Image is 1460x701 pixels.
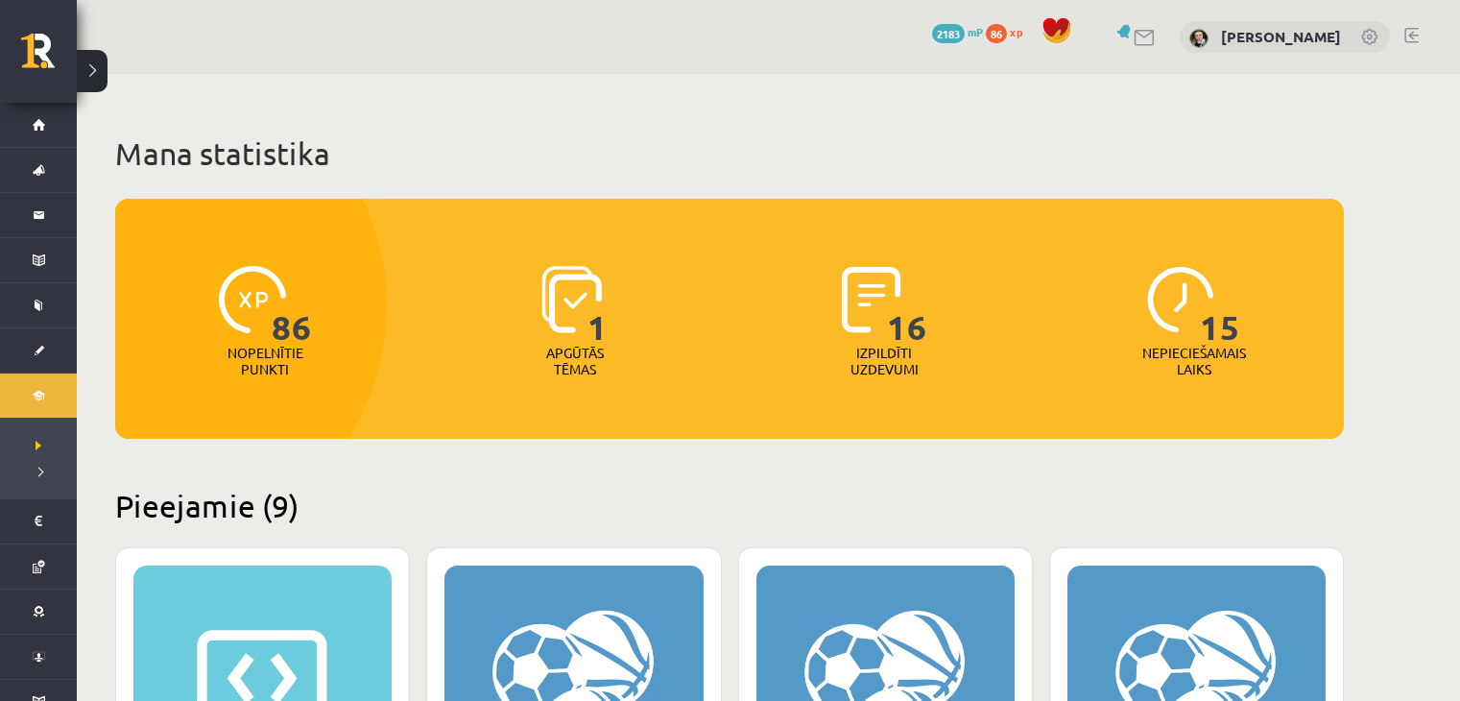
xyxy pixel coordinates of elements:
[1221,27,1341,46] a: [PERSON_NAME]
[227,345,303,377] p: Nopelnītie punkti
[115,134,1344,173] h1: Mana statistika
[21,34,77,82] a: Rīgas 1. Tālmācības vidusskola
[587,266,608,345] span: 1
[847,345,921,377] p: Izpildīti uzdevumi
[887,266,927,345] span: 16
[115,487,1344,524] h2: Pieejamie (9)
[842,266,901,333] img: icon-completed-tasks-ad58ae20a441b2904462921112bc710f1caf180af7a3daa7317a5a94f2d26646.svg
[541,266,602,333] img: icon-learned-topics-4a711ccc23c960034f471b6e78daf4a3bad4a20eaf4de84257b87e66633f6470.svg
[932,24,983,39] a: 2183 mP
[1142,345,1246,377] p: Nepieciešamais laiks
[986,24,1007,43] span: 86
[1200,266,1240,345] span: 15
[219,266,286,333] img: icon-xp-0682a9bc20223a9ccc6f5883a126b849a74cddfe5390d2b41b4391c66f2066e7.svg
[932,24,965,43] span: 2183
[1189,29,1209,48] img: Dita Maija Kalniņa-Rainska
[968,24,983,39] span: mP
[1147,266,1214,333] img: icon-clock-7be60019b62300814b6bd22b8e044499b485619524d84068768e800edab66f18.svg
[986,24,1032,39] a: 86 xp
[1010,24,1022,39] span: xp
[538,345,612,377] p: Apgūtās tēmas
[272,266,312,345] span: 86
